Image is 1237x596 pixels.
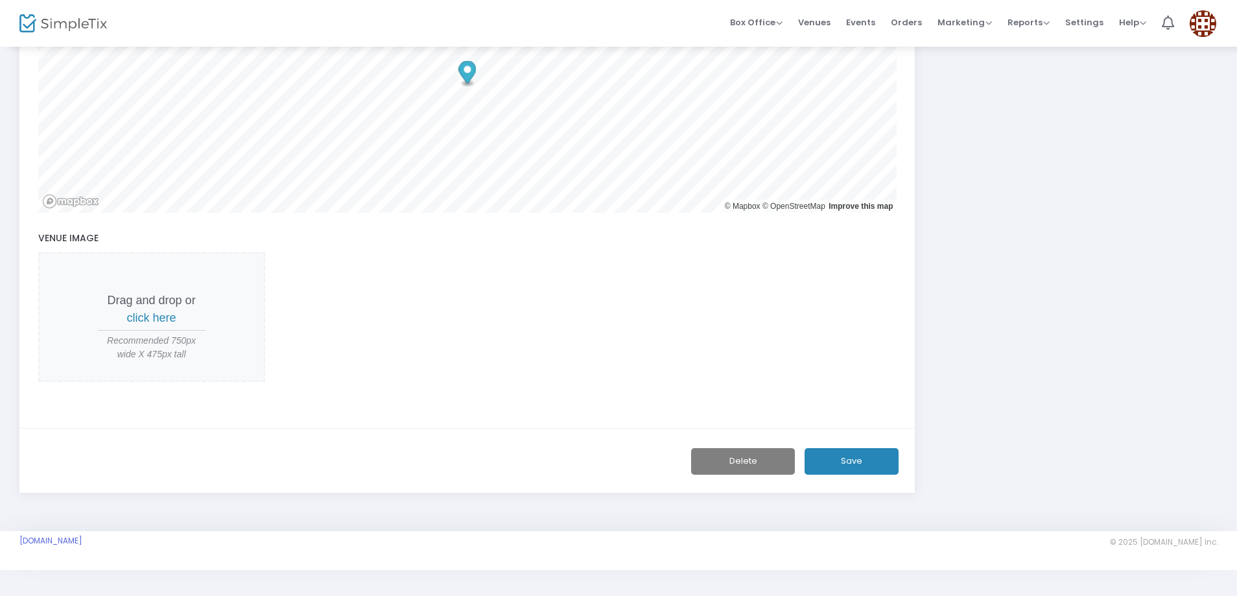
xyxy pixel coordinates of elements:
[691,448,795,475] button: Delete
[829,202,893,211] a: Improve this map
[762,202,825,211] a: OpenStreetMap
[1110,537,1218,547] span: © 2025 [DOMAIN_NAME] Inc.
[1007,16,1050,29] span: Reports
[730,16,783,29] span: Box Office
[1119,16,1146,29] span: Help
[127,311,176,324] span: click here
[846,6,875,39] span: Events
[805,448,899,475] button: Save
[38,232,99,244] span: Venue Image
[937,16,992,29] span: Marketing
[19,536,82,546] a: [DOMAIN_NAME]
[798,6,831,39] span: Venues
[42,194,99,209] a: Mapbox logo
[725,202,760,211] a: Mapbox
[1065,6,1103,39] span: Settings
[98,292,206,327] p: Drag and drop or
[891,6,922,39] span: Orders
[458,61,476,88] div: Map marker
[98,334,206,361] span: Recommended 750px wide X 475px tall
